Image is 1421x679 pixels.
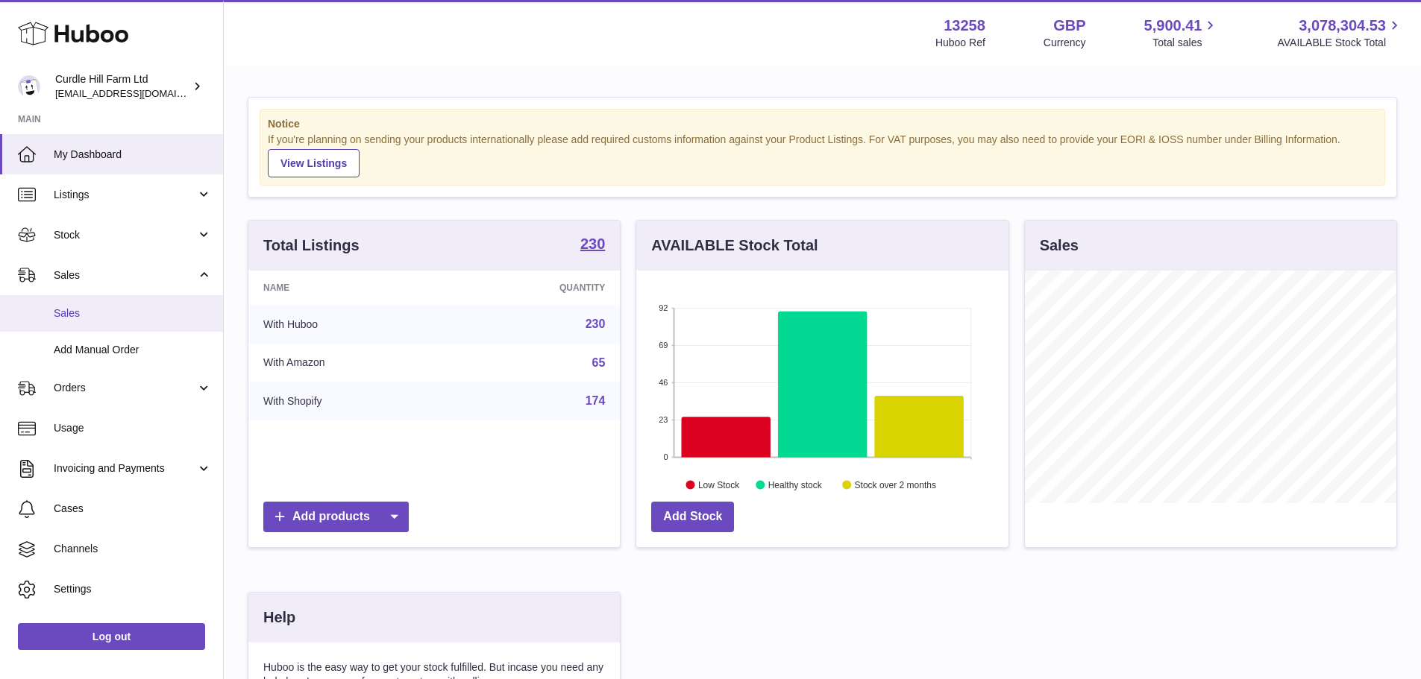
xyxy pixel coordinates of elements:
text: 92 [659,303,668,312]
text: 69 [659,341,668,350]
text: 46 [659,378,668,387]
a: Log out [18,623,205,650]
span: Orders [54,381,196,395]
span: Total sales [1152,36,1219,50]
div: Huboo Ref [935,36,985,50]
text: 23 [659,415,668,424]
span: AVAILABLE Stock Total [1277,36,1403,50]
span: Cases [54,502,212,516]
h3: Total Listings [263,236,360,256]
span: Sales [54,306,212,320]
strong: 230 [580,236,605,251]
span: Usage [54,421,212,435]
div: Currency [1044,36,1086,50]
strong: GBP [1053,16,1085,36]
strong: 13258 [944,16,985,36]
th: Name [248,271,452,305]
text: 0 [664,452,668,461]
a: 174 [586,394,606,407]
a: 3,078,304.53 AVAILABLE Stock Total [1277,16,1403,50]
span: My Dashboard [54,148,212,162]
div: Curdle Hill Farm Ltd [55,72,189,101]
h3: AVAILABLE Stock Total [651,236,818,256]
td: With Huboo [248,305,452,344]
text: Healthy stock [768,479,823,490]
span: 3,078,304.53 [1299,16,1386,36]
text: Stock over 2 months [855,479,936,490]
td: With Amazon [248,344,452,382]
th: Quantity [452,271,621,305]
a: 230 [580,236,605,254]
a: 65 [592,356,606,369]
strong: Notice [268,117,1377,131]
span: Sales [54,268,196,282]
span: Stock [54,228,196,242]
text: Low Stock [698,479,740,490]
a: 230 [586,318,606,330]
span: [EMAIL_ADDRESS][DOMAIN_NAME] [55,87,219,99]
span: Listings [54,188,196,202]
a: Add products [263,502,409,532]
h3: Help [263,607,295,628]
a: 5,900.41 Total sales [1144,16,1220,50]
a: View Listings [268,149,360,177]
span: Add Manual Order [54,343,212,357]
div: If you're planning on sending your products internationally please add required customs informati... [268,133,1377,177]
span: 5,900.41 [1144,16,1202,36]
td: With Shopify [248,382,452,420]
img: internalAdmin-13258@internal.huboo.com [18,75,40,98]
span: Channels [54,542,212,556]
h3: Sales [1040,236,1079,256]
span: Settings [54,582,212,596]
span: Invoicing and Payments [54,461,196,476]
a: Add Stock [651,502,734,532]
